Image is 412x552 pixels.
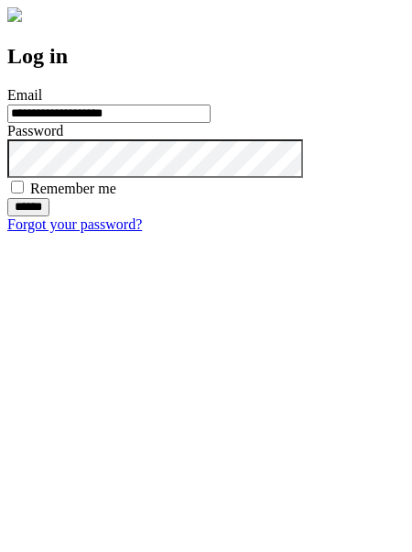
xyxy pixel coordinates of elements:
a: Forgot your password? [7,216,142,232]
label: Email [7,87,42,103]
label: Password [7,123,63,138]
h2: Log in [7,44,405,69]
label: Remember me [30,181,116,196]
img: logo-4e3dc11c47720685a147b03b5a06dd966a58ff35d612b21f08c02c0306f2b779.png [7,7,22,22]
